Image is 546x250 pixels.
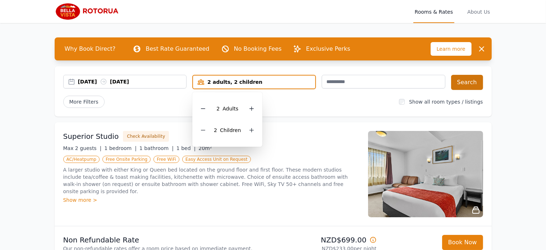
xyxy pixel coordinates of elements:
[451,75,483,90] button: Search
[63,131,119,141] h3: Superior Studio
[63,96,105,108] span: More Filters
[220,127,241,133] span: Child ren
[63,235,270,245] p: Non Refundable Rate
[63,156,100,163] span: AC/Heatpump
[153,156,179,163] span: Free WiFi
[306,45,350,53] p: Exclusive Perks
[102,156,151,163] span: Free Onsite Parking
[182,156,251,163] span: Easy Access Unit on Request
[176,145,196,151] span: 1 bed |
[409,99,483,105] label: Show all room types / listings
[198,145,212,151] span: 20m²
[193,78,315,86] div: 2 adults, 2 children
[59,42,121,56] span: Why Book Direct?
[146,45,209,53] p: Best Rate Guaranteed
[216,106,220,112] span: 2
[442,235,483,250] button: Book Now
[55,3,124,20] img: Bella Vista Rotorua
[104,145,137,151] span: 1 bedroom |
[222,106,238,112] span: Adult s
[276,235,377,245] p: NZD$699.00
[234,45,282,53] p: No Booking Fees
[123,131,169,142] button: Check Availability
[78,78,187,85] div: [DATE] [DATE]
[139,145,174,151] span: 1 bathroom |
[63,196,359,204] div: Show more >
[214,127,217,133] span: 2
[63,145,102,151] span: Max 2 guests |
[431,42,472,56] span: Learn more
[63,166,359,195] p: A larger studio with either King or Queen bed located on the ground floor and first floor. These ...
